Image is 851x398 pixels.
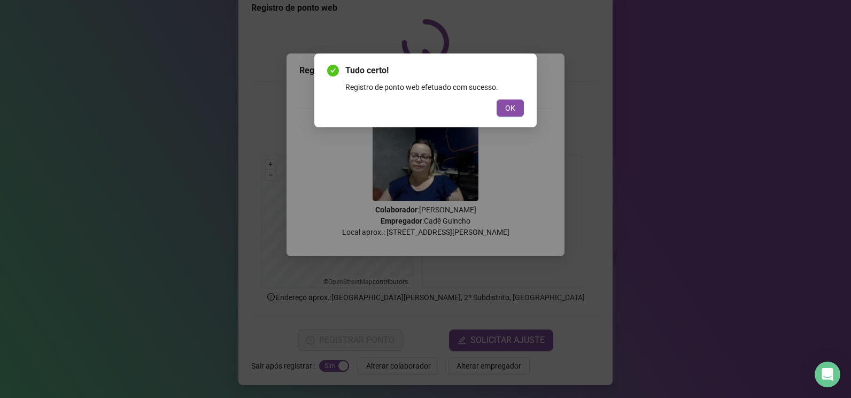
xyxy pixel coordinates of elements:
[505,102,515,114] span: OK
[345,81,524,93] div: Registro de ponto web efetuado com sucesso.
[327,65,339,76] span: check-circle
[345,64,524,77] span: Tudo certo!
[815,362,840,387] div: Open Intercom Messenger
[497,99,524,117] button: OK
